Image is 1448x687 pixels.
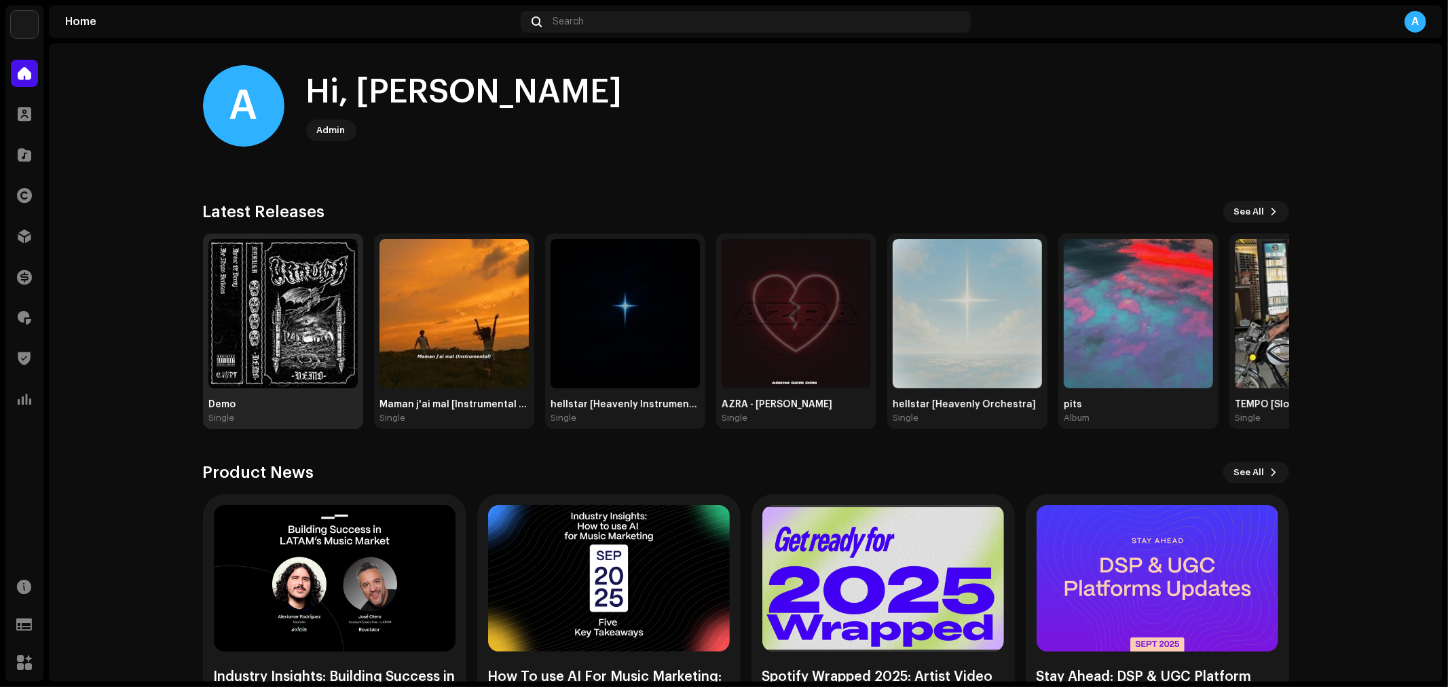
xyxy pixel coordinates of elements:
div: Single [1235,413,1261,424]
div: Single [379,413,405,424]
img: 5e1c7bcc-2ff0-4311-9cb2-c98020205a2d [208,239,358,388]
img: fa96efb2-3f0e-4cd4-852e-29498213ed53 [1235,239,1384,388]
div: hellstar [Heavenly Instrumental] [551,399,700,410]
div: pits [1064,399,1213,410]
div: AZRA - [PERSON_NAME] [722,399,871,410]
img: ab70efcf-5ee5-4823-b95f-da7c33e2b919 [379,239,529,388]
button: See All [1223,201,1289,223]
div: Album [1064,413,1090,424]
img: 57ed511c-ced7-4e5c-bdeb-277c9407c534 [893,239,1042,388]
h3: Latest Releases [203,201,325,223]
div: hellstar [Heavenly Orchestra] [893,399,1042,410]
span: See All [1234,459,1265,486]
div: TEMPO [Slowed & Reverb] [1235,399,1384,410]
div: Demo [208,399,358,410]
div: Home [65,16,515,27]
span: See All [1234,198,1265,225]
div: Single [722,413,747,424]
img: cb6d1199-8395-4f6d-ae8f-eced89c15913 [722,239,871,388]
span: Search [553,16,584,27]
div: Single [551,413,576,424]
div: Admin [317,122,346,138]
div: Hi, [PERSON_NAME] [306,71,623,114]
div: Single [893,413,918,424]
img: dea28535-e144-48a5-af34-608c39a2cb90 [1064,239,1213,388]
div: Single [208,413,234,424]
div: A [203,65,284,147]
button: See All [1223,462,1289,483]
div: A [1405,11,1426,33]
div: Maman j'ai mal [Instrumental - Slowed] [379,399,529,410]
img: bb549e82-3f54-41b5-8d74-ce06bd45c366 [11,11,38,38]
h3: Product News [203,462,314,483]
img: 337bb532-4055-451d-8146-20bb782359df [551,239,700,388]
